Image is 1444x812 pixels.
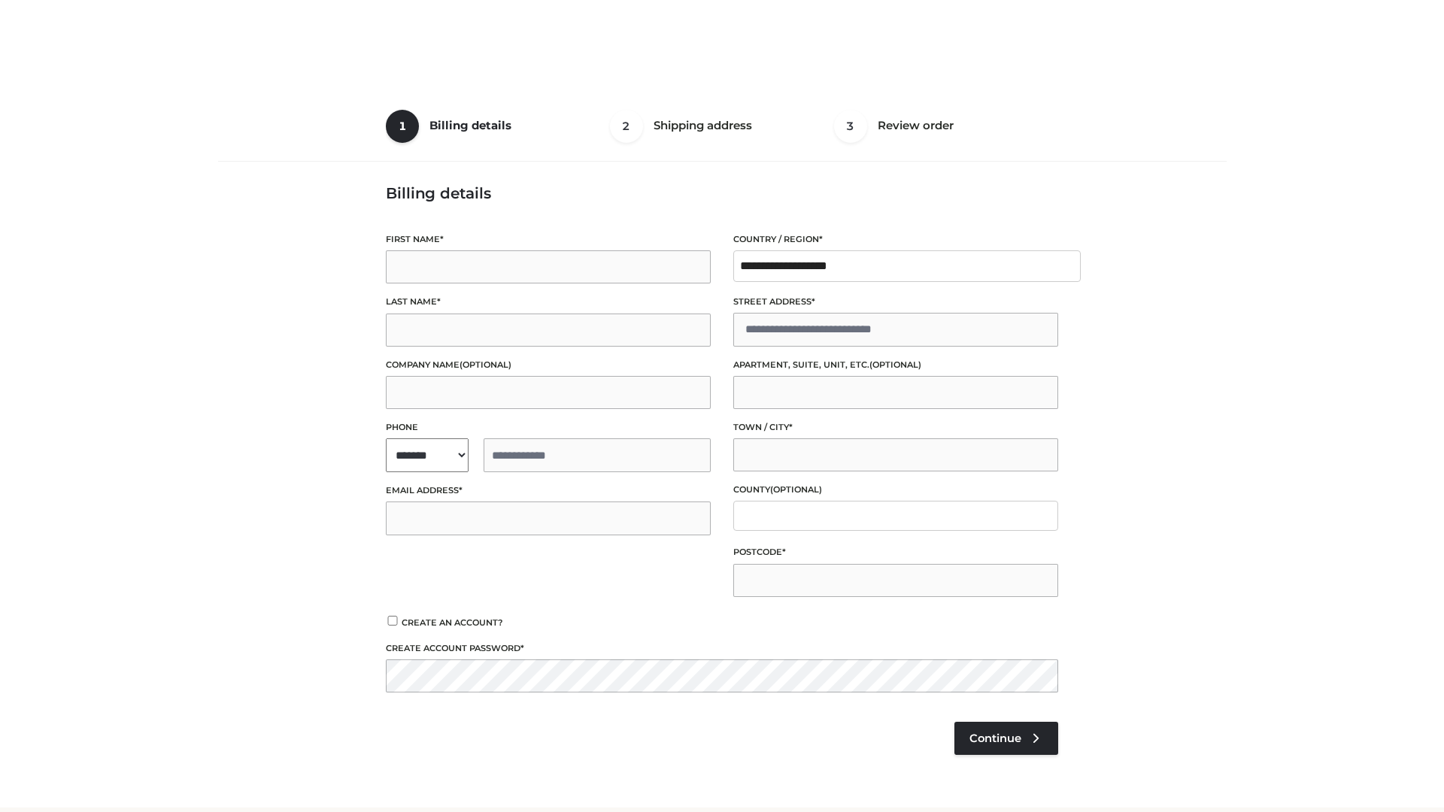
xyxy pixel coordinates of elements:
label: Last name [386,295,711,309]
label: Email address [386,483,711,498]
span: (optional) [869,359,921,370]
label: Town / City [733,420,1058,435]
label: Create account password [386,641,1058,656]
span: Create an account? [402,617,503,628]
label: Street address [733,295,1058,309]
span: (optional) [770,484,822,495]
span: 3 [834,110,867,143]
label: Phone [386,420,711,435]
label: County [733,483,1058,497]
label: Company name [386,358,711,372]
label: First name [386,232,711,247]
span: (optional) [460,359,511,370]
input: Create an account? [386,616,399,626]
h3: Billing details [386,184,1058,202]
label: Country / Region [733,232,1058,247]
label: Apartment, suite, unit, etc. [733,358,1058,372]
span: Continue [969,732,1021,745]
a: Continue [954,722,1058,755]
span: 2 [610,110,643,143]
label: Postcode [733,545,1058,559]
span: Billing details [429,118,511,132]
span: Review order [878,118,954,132]
span: Shipping address [654,118,752,132]
span: 1 [386,110,419,143]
